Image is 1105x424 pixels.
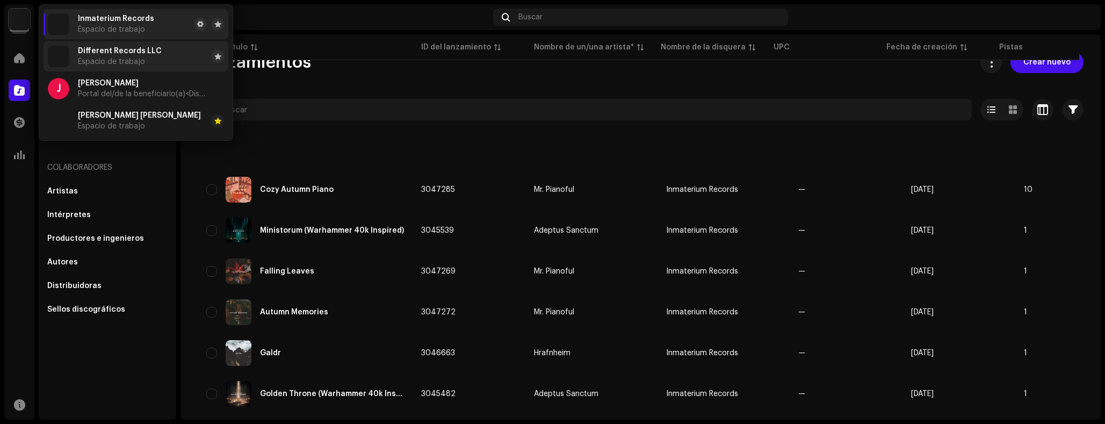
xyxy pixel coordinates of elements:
[666,390,738,398] span: Inmaterium Records
[534,268,649,275] span: Mr. Pianoful
[48,46,69,67] img: 297a105e-aa6c-4183-9ff4-27133c00f2e2
[886,42,957,53] div: Fecha de creación
[1024,349,1027,357] span: 1
[666,227,738,234] span: Inmaterium Records
[911,268,934,275] span: 8 oct 2025
[534,308,574,316] div: Mr. Pianoful
[1024,227,1027,234] span: 1
[1024,308,1027,316] span: 1
[1023,52,1071,73] span: Crear nuevo
[78,58,145,66] span: Espacio de trabajo
[798,227,805,234] span: —
[43,228,172,249] re-m-nav-item: Productores e ingenieros
[518,13,543,21] span: Buscar
[798,186,805,193] span: —
[48,13,69,35] img: 297a105e-aa6c-4183-9ff4-27133c00f2e2
[260,227,404,234] div: Ministorum (Warhammer 40k Inspired)
[661,42,746,53] div: Nombre de la disquera
[226,218,251,243] img: 2c1de5df-133d-4c8f-83ed-d5de976c1c40
[78,79,139,88] span: Jared
[43,181,172,202] re-m-nav-item: Artistas
[421,308,456,316] span: 3047272
[421,390,456,398] span: 3045482
[43,155,172,181] re-a-nav-header: Colaboradores
[666,268,738,275] span: Inmaterium Records
[911,227,934,234] span: 6 oct 2025
[43,204,172,226] re-m-nav-item: Intérpretes
[534,308,649,316] span: Mr. Pianoful
[198,52,311,73] span: Lanzamientos
[78,90,207,98] span: Portal del/de la beneficiario(a) <Diskover Entertainment SL>
[666,308,738,316] span: Inmaterium Records
[198,99,972,120] input: Buscar
[226,258,251,284] img: 0f83c7b9-f0ab-431d-a99b-3ee1a00ff61f
[534,268,574,275] div: Mr. Pianoful
[226,299,251,325] img: f0583e8b-6964-487b-ab52-caf58b9f4349
[48,110,69,132] img: 297a105e-aa6c-4183-9ff4-27133c00f2e2
[1024,186,1032,193] span: 10
[47,282,102,290] div: Distribuidoras
[9,9,30,30] img: 297a105e-aa6c-4183-9ff4-27133c00f2e2
[798,390,805,398] span: —
[421,42,491,53] div: ID del lanzamiento
[421,268,456,275] span: 3047269
[666,349,738,357] span: Inmaterium Records
[798,268,805,275] span: —
[47,187,78,196] div: Artistas
[78,25,145,34] span: Espacio de trabajo
[43,299,172,320] re-m-nav-item: Sellos discográficos
[226,177,251,203] img: b7163b56-b5fc-4b39-9cea-c8901d10df6d
[534,227,649,234] span: Adeptus Sanctum
[226,340,251,366] img: 511845f3-213e-4931-a9dc-aed71082cb4d
[78,122,145,131] span: Espacio de trabajo
[260,268,314,275] div: Falling Leaves
[421,227,454,234] span: 3045539
[47,234,144,243] div: Productores e ingenieros
[534,349,570,357] div: Hrafnheim
[226,381,251,407] img: 1814e914-9a6d-42a3-983f-560225372ca7
[911,186,934,193] span: 8 oct 2025
[43,275,172,297] re-m-nav-item: Distribuidoras
[260,390,404,398] div: Golden Throne (Warhammer 40k Inspired)
[534,390,598,398] div: Adeptus Sanctum
[534,390,649,398] span: Adeptus Sanctum
[421,186,455,193] span: 3047285
[78,15,154,23] span: Inmaterium Records
[47,305,125,314] div: Sellos discográficos
[47,211,91,219] div: Intérpretes
[534,349,649,357] span: Hrafnheim
[1010,52,1084,73] button: Crear nuevo
[260,308,328,316] div: Autumn Memories
[534,42,634,53] div: Nombre de un/una artista*
[421,349,455,357] span: 3046663
[193,13,489,21] div: Catálogo
[911,308,934,316] span: 8 oct 2025
[911,390,934,398] span: 6 oct 2025
[534,186,649,193] span: Mr. Pianoful
[534,227,598,234] div: Adeptus Sanctum
[1024,390,1027,398] span: 1
[43,251,172,273] re-m-nav-item: Autores
[666,186,738,193] span: Inmaterium Records
[534,186,574,193] div: Mr. Pianoful
[78,111,201,120] span: Jared Moreno Luna
[798,308,805,316] span: —
[260,186,334,193] div: Cozy Autumn Piano
[48,78,69,99] div: J
[798,349,805,357] span: —
[47,258,78,267] div: Autores
[78,47,162,55] span: Different Records LLC
[1024,268,1027,275] span: 1
[1071,9,1088,26] img: 64330119-7c00-4796-a648-24c9ce22806e
[911,349,934,357] span: 7 oct 2025
[260,349,281,357] div: Galdr
[226,42,248,53] div: Título
[185,90,286,98] span: <Diskover Entertainment SL>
